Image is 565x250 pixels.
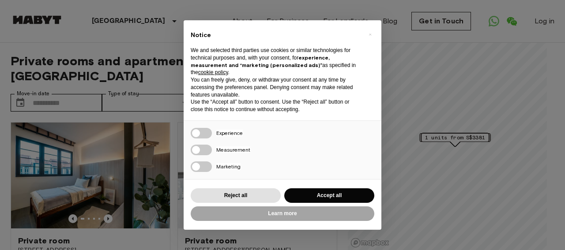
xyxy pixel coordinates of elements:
p: Use the “Accept all” button to consent. Use the “Reject all” button or close this notice to conti... [191,98,360,113]
p: You can freely give, deny, or withdraw your consent at any time by accessing the preferences pane... [191,76,360,98]
button: Accept all [284,188,374,203]
h2: Notice [191,31,360,40]
span: Marketing [216,163,241,170]
button: Close this notice [363,27,377,41]
button: Learn more [191,206,374,221]
button: Reject all [191,188,281,203]
span: × [369,29,372,40]
p: We and selected third parties use cookies or similar technologies for technical purposes and, wit... [191,47,360,76]
span: Measurement [216,146,250,153]
strong: experience, measurement and “marketing (personalized ads)” [191,54,330,68]
a: cookie policy [198,69,228,75]
span: Experience [216,130,243,136]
